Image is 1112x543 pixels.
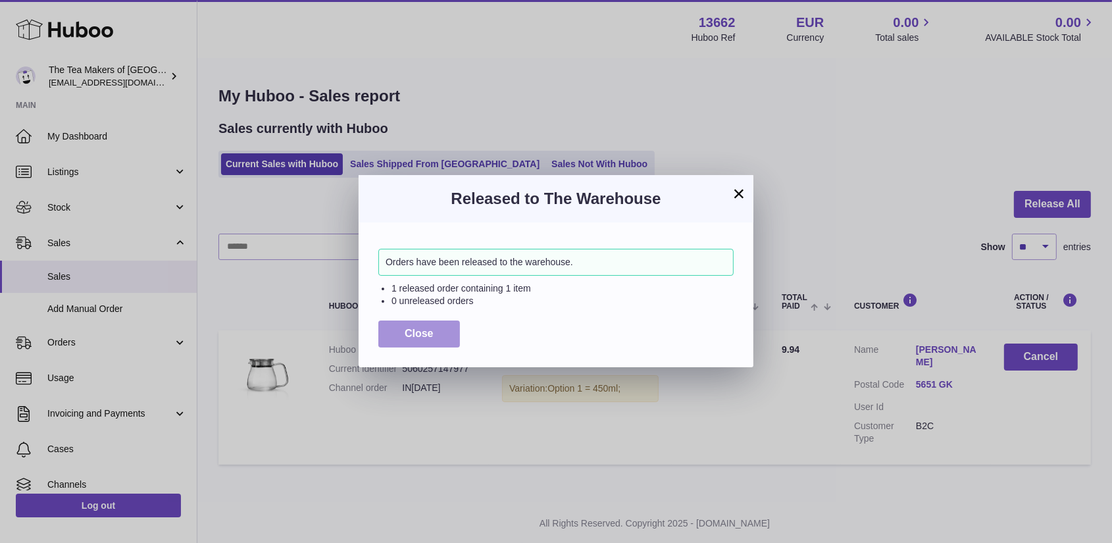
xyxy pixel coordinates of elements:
[731,186,747,201] button: ×
[378,249,734,276] div: Orders have been released to the warehouse.
[392,295,734,307] li: 0 unreleased orders
[392,282,734,295] li: 1 released order containing 1 item
[405,328,434,339] span: Close
[378,321,460,348] button: Close
[378,188,734,209] h3: Released to The Warehouse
